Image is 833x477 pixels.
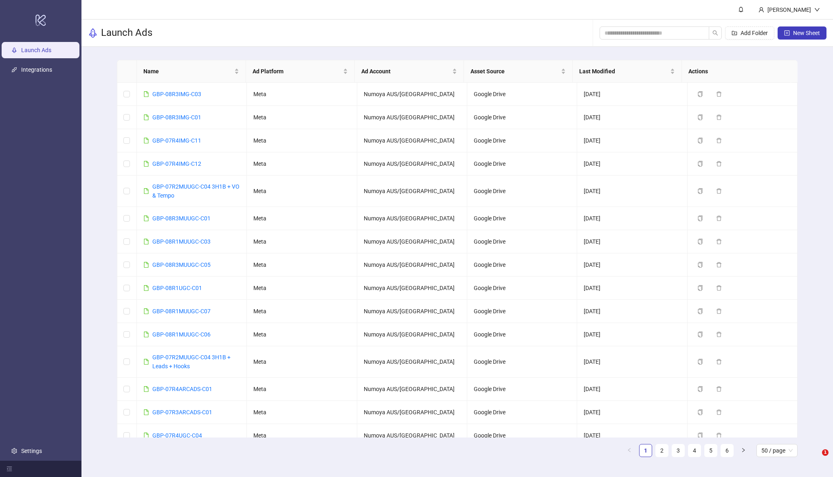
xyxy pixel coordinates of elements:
[577,378,687,401] td: [DATE]
[725,26,774,40] button: Add Folder
[467,323,577,346] td: Google Drive
[143,114,149,120] span: file
[467,176,577,207] td: Google Drive
[152,215,211,222] a: GBP-08R3MUUGC-C01
[247,83,357,106] td: Meta
[143,239,149,244] span: file
[357,152,467,176] td: Numoya AUS/[GEOGRAPHIC_DATA]
[152,331,211,338] a: GBP-08R1MUUGC-C06
[152,262,211,268] a: GBP-08R3MUUGC-C05
[784,30,790,36] span: plus-square
[357,176,467,207] td: Numoya AUS/[GEOGRAPHIC_DATA]
[814,7,820,13] span: down
[143,138,149,143] span: file
[697,161,703,167] span: copy
[21,47,51,53] a: Launch Ads
[704,444,717,457] li: 5
[764,5,814,14] div: [PERSON_NAME]
[152,285,202,291] a: GBP-08R1UGC-C01
[577,401,687,424] td: [DATE]
[467,83,577,106] td: Google Drive
[357,401,467,424] td: Numoya AUS/[GEOGRAPHIC_DATA]
[143,91,149,97] span: file
[577,129,687,152] td: [DATE]
[805,449,825,469] iframe: Intercom live chat
[247,323,357,346] td: Meta
[247,300,357,323] td: Meta
[577,176,687,207] td: [DATE]
[143,433,149,438] span: file
[697,114,703,120] span: copy
[579,67,668,76] span: Last Modified
[741,448,746,453] span: right
[577,300,687,323] td: [DATE]
[357,378,467,401] td: Numoya AUS/[GEOGRAPHIC_DATA]
[143,386,149,392] span: file
[152,354,231,369] a: GBP-07R2MUUGC-C04 3H1B + Leads + Hooks
[246,60,355,83] th: Ad Platform
[143,332,149,337] span: file
[672,444,684,457] a: 3
[247,424,357,447] td: Meta
[357,83,467,106] td: Numoya AUS/[GEOGRAPHIC_DATA]
[688,444,701,457] a: 4
[7,466,12,472] span: menu-fold
[355,60,464,83] th: Ad Account
[697,91,703,97] span: copy
[357,300,467,323] td: Numoya AUS/[GEOGRAPHIC_DATA]
[143,161,149,167] span: file
[247,129,357,152] td: Meta
[152,183,240,199] a: GBP-07R2MUUGC-C04 3H1B + VO & Tempo
[721,444,734,457] li: 6
[152,308,211,314] a: GBP-08R1MUUGC-C07
[143,409,149,415] span: file
[697,433,703,438] span: copy
[639,444,652,457] li: 1
[357,424,467,447] td: Numoya AUS/[GEOGRAPHIC_DATA]
[247,378,357,401] td: Meta
[682,60,791,83] th: Actions
[697,386,703,392] span: copy
[822,449,829,456] span: 1
[467,106,577,129] td: Google Drive
[357,323,467,346] td: Numoya AUS/[GEOGRAPHIC_DATA]
[737,444,750,457] li: Next Page
[573,60,682,83] th: Last Modified
[357,277,467,300] td: Numoya AUS/[GEOGRAPHIC_DATA]
[357,106,467,129] td: Numoya AUS/[GEOGRAPHIC_DATA]
[357,253,467,277] td: Numoya AUS/[GEOGRAPHIC_DATA]
[716,285,722,291] span: delete
[357,346,467,378] td: Numoya AUS/[GEOGRAPHIC_DATA]
[738,7,744,12] span: bell
[21,66,52,73] a: Integrations
[247,277,357,300] td: Meta
[732,30,737,36] span: folder-add
[778,26,826,40] button: New Sheet
[21,448,42,454] a: Settings
[640,444,652,457] a: 1
[143,215,149,221] span: file
[577,253,687,277] td: [DATE]
[741,30,768,36] span: Add Folder
[793,30,820,36] span: New Sheet
[716,332,722,337] span: delete
[697,138,703,143] span: copy
[152,160,201,167] a: GBP-07R4IMG-C12
[761,444,793,457] span: 50 / page
[152,137,201,144] a: GBP-07R4IMG-C11
[467,129,577,152] td: Google Drive
[721,444,733,457] a: 6
[705,444,717,457] a: 5
[577,207,687,230] td: [DATE]
[247,106,357,129] td: Meta
[716,188,722,194] span: delete
[716,215,722,221] span: delete
[697,409,703,415] span: copy
[697,188,703,194] span: copy
[152,91,201,97] a: GBP-08R3IMG-C03
[467,152,577,176] td: Google Drive
[467,207,577,230] td: Google Drive
[253,67,342,76] span: Ad Platform
[716,262,722,268] span: delete
[467,253,577,277] td: Google Drive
